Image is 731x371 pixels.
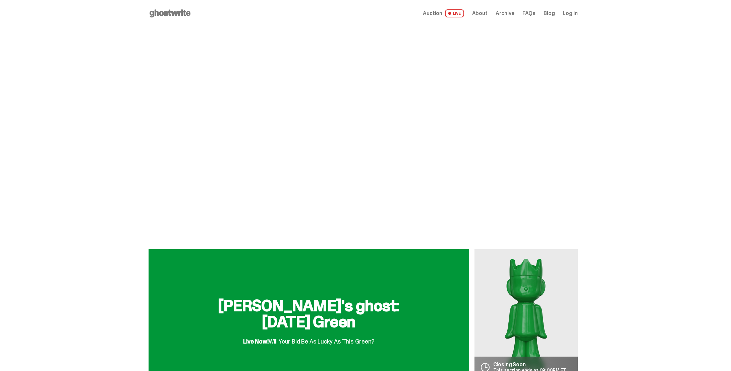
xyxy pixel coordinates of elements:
h2: [PERSON_NAME]'s ghost: [DATE] Green [202,298,416,330]
a: Archive [496,11,514,16]
a: Blog [544,11,555,16]
span: Auction [423,11,442,16]
a: Auction LIVE [423,9,464,17]
span: LIVE [445,9,464,17]
a: FAQs [522,11,536,16]
span: Live Now! [243,338,268,346]
a: About [472,11,488,16]
a: Log in [563,11,577,16]
div: Will Your Bid Be As Lucky As This Green? [243,332,374,345]
p: Closing Soon [493,362,567,367]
